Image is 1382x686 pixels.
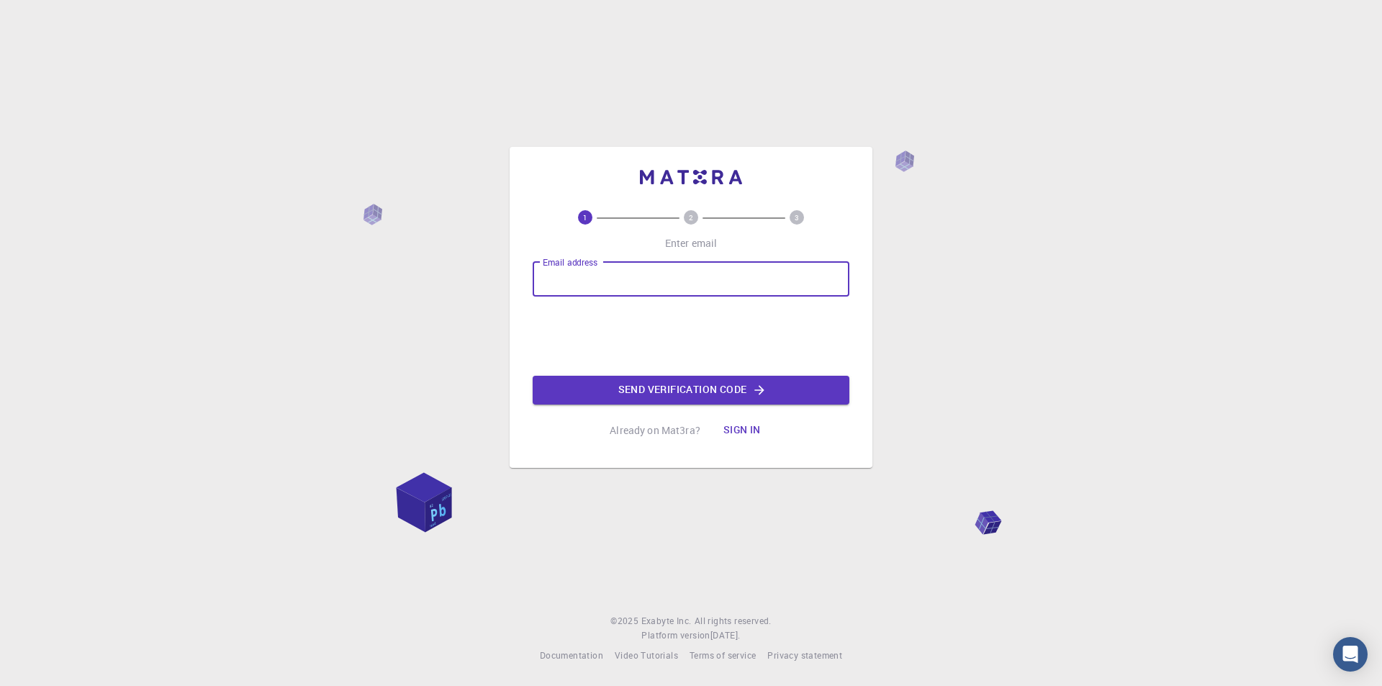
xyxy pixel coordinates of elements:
[583,212,587,222] text: 1
[689,212,693,222] text: 2
[712,416,772,445] button: Sign in
[710,629,741,641] span: [DATE] .
[710,628,741,643] a: [DATE].
[540,649,603,661] span: Documentation
[582,308,800,364] iframe: reCAPTCHA
[615,649,678,661] span: Video Tutorials
[690,649,756,663] a: Terms of service
[767,649,842,661] span: Privacy statement
[641,628,710,643] span: Platform version
[610,423,700,438] p: Already on Mat3ra?
[665,236,718,251] p: Enter email
[690,649,756,661] span: Terms of service
[1333,637,1368,672] div: Open Intercom Messenger
[641,615,692,626] span: Exabyte Inc.
[695,614,772,628] span: All rights reserved.
[533,376,849,405] button: Send verification code
[540,649,603,663] a: Documentation
[767,649,842,663] a: Privacy statement
[795,212,799,222] text: 3
[615,649,678,663] a: Video Tutorials
[543,256,597,268] label: Email address
[610,614,641,628] span: © 2025
[641,614,692,628] a: Exabyte Inc.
